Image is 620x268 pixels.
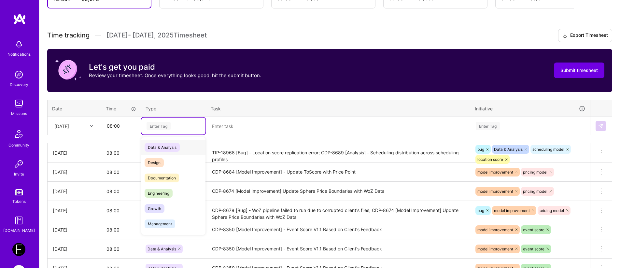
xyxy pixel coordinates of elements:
[476,121,500,131] div: Enter Tag
[207,240,469,258] textarea: CDP-8350 [Model Improvement] - Event Score V1.1 Based on Client's Feedback
[101,240,141,258] input: HH:MM
[15,189,23,195] img: tokens
[523,189,547,194] span: pricing model
[598,123,603,129] img: Submit
[147,121,171,131] div: Enter Tag
[89,72,261,79] p: Review your timesheet. Once everything looks good, hit the submit button.
[540,208,564,213] span: pricing model
[55,57,81,83] img: coin
[13,13,26,25] img: logo
[3,227,35,234] div: [DOMAIN_NAME]
[11,110,27,117] div: Missions
[145,158,164,167] span: Design
[11,243,27,256] a: Endeavor: Data Team- 3338DES275
[101,163,141,181] input: HH:MM
[523,247,544,251] span: event score
[494,208,530,213] span: model improvement
[53,169,96,176] div: [DATE]
[475,105,585,112] div: Initiative
[477,189,513,194] span: model improvement
[207,202,469,219] textarea: CDP-8678 [Bug] - WoZ pipeline failed to run due to corrupted client's files; CDP-8674 [Model Impr...
[145,219,175,228] span: Management
[102,117,140,134] input: HH:MM
[53,226,96,233] div: [DATE]
[8,142,29,148] div: Community
[53,246,96,252] div: [DATE]
[207,163,469,181] textarea: CDP-8684 [Model Improvement] - Update ToScore with Price Point
[101,202,141,219] input: HH:MM
[206,100,470,117] th: Task
[47,31,90,39] span: Time tracking
[207,221,469,239] textarea: CDP-8350 [Model Improvement] - Event Score V1.1 Based on Client's Feedback
[523,227,544,232] span: event score
[90,124,93,128] i: icon Chevron
[101,144,141,162] input: HH:MM
[558,29,612,42] button: Export Timesheet
[53,149,96,156] div: [DATE]
[106,31,207,39] span: [DATE] - [DATE] , 2025 Timesheet
[12,158,25,171] img: Invite
[101,221,141,238] input: HH:MM
[12,97,25,110] img: teamwork
[12,38,25,51] img: bell
[53,207,96,214] div: [DATE]
[477,208,484,213] span: bug
[145,174,179,182] span: Documentation
[145,143,180,152] span: Data & Analysis
[7,51,31,58] div: Notifications
[554,63,604,78] button: Submit timesheet
[89,62,261,72] h3: Let's get you paid
[477,147,484,152] span: bug
[12,243,25,256] img: Endeavor: Data Team- 3338DES275
[560,67,598,74] span: Submit timesheet
[101,183,141,200] input: HH:MM
[11,126,27,142] img: Community
[10,81,28,88] div: Discovery
[141,100,206,117] th: Type
[207,144,469,162] textarea: TIP-18968 [Bug] - Location score replication error; CDP-8689 [Analysis] - Scheduling distribution...
[12,68,25,81] img: discovery
[12,214,25,227] img: guide book
[14,171,24,177] div: Invite
[477,157,503,162] span: location score
[145,204,164,213] span: Growth
[148,247,176,251] span: Data & Analysis
[106,105,136,112] div: Time
[207,182,469,200] textarea: CDP-8674 [Model Improvement] Update Sphere Price Boundaries with WoZ Data
[12,198,26,205] div: Tokens
[54,122,69,129] div: [DATE]
[523,170,547,175] span: pricing model
[494,147,523,152] span: Data & Analysis
[48,100,101,117] th: Date
[477,247,513,251] span: model improvement
[477,227,513,232] span: model improvement
[145,189,173,198] span: Engineering
[532,147,564,152] span: scheduling model
[53,188,96,195] div: [DATE]
[477,170,513,175] span: model improvement
[562,32,568,39] i: icon Download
